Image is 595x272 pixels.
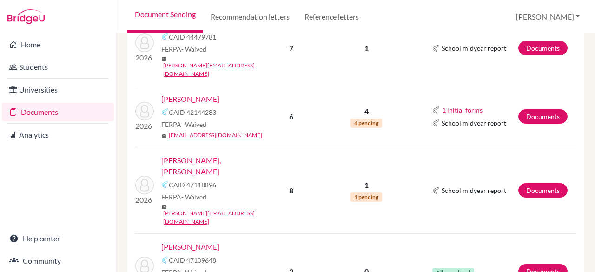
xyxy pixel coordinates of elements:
img: Common App logo [161,33,169,40]
img: Common App logo [161,108,169,116]
img: Cobb, Holden [135,176,154,194]
a: Documents [518,109,568,124]
span: mail [161,204,167,210]
a: Help center [2,229,114,248]
a: Home [2,35,114,54]
span: School midyear report [442,43,506,53]
img: Borio, Ornella [135,33,154,52]
a: [PERSON_NAME][EMAIL_ADDRESS][DOMAIN_NAME] [163,61,266,78]
img: Common App logo [432,45,440,52]
b: 6 [289,112,293,121]
img: Bridge-U [7,9,45,24]
img: Common App logo [432,119,440,127]
p: 1 [324,179,410,191]
a: Universities [2,80,114,99]
a: Community [2,252,114,270]
a: Documents [518,41,568,55]
span: FERPA [161,119,206,129]
span: mail [161,56,167,62]
a: [EMAIL_ADDRESS][DOMAIN_NAME] [169,131,262,139]
p: 2026 [135,120,154,132]
a: Analytics [2,126,114,144]
a: [PERSON_NAME] [161,93,219,105]
span: - Waived [181,193,206,201]
button: [PERSON_NAME] [512,8,584,26]
a: [PERSON_NAME] [161,241,219,252]
span: mail [161,133,167,139]
span: CAID 47109648 [169,255,216,265]
p: 2026 [135,52,154,63]
p: 1 [324,43,410,54]
span: CAID 47118896 [169,180,216,190]
a: Documents [518,183,568,198]
span: - Waived [181,120,206,128]
img: Borkhuis, Catalina [135,102,154,120]
img: Common App logo [161,256,169,264]
p: 2026 [135,194,154,206]
span: CAID 44479781 [169,32,216,42]
p: 4 [324,106,410,117]
b: 7 [289,44,293,53]
a: Students [2,58,114,76]
button: 1 initial forms [442,105,483,115]
b: 8 [289,186,293,195]
span: 1 pending [350,192,382,202]
img: Common App logo [161,181,169,188]
span: School midyear report [442,118,506,128]
span: FERPA [161,44,206,54]
span: - Waived [181,45,206,53]
a: [PERSON_NAME][EMAIL_ADDRESS][DOMAIN_NAME] [163,209,266,226]
span: CAID 42144283 [169,107,216,117]
span: School midyear report [442,186,506,195]
img: Common App logo [432,106,440,114]
span: FERPA [161,192,206,202]
img: Common App logo [432,187,440,194]
a: [PERSON_NAME], [PERSON_NAME] [161,155,266,177]
span: 4 pending [350,119,382,128]
a: Documents [2,103,114,121]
